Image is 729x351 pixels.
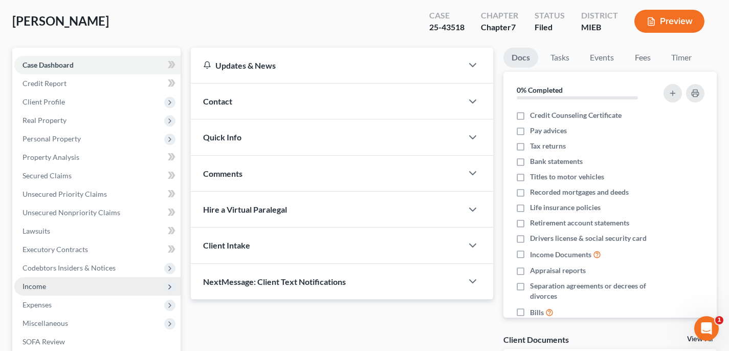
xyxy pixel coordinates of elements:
[203,204,287,214] span: Hire a Virtual Paralegal
[530,110,622,120] span: Credit Counseling Certificate
[203,277,346,286] span: NextMessage: Client Text Notifications
[715,316,723,324] span: 1
[23,282,46,291] span: Income
[203,169,242,178] span: Comments
[203,60,450,71] div: Updates & News
[581,10,618,22] div: District
[23,208,120,217] span: Unsecured Nonpriority Claims
[23,300,52,309] span: Expenses
[481,22,518,33] div: Chapter
[12,13,109,28] span: [PERSON_NAME]
[23,263,116,272] span: Codebtors Insiders & Notices
[663,48,700,68] a: Timer
[14,74,181,93] a: Credit Report
[14,240,181,259] a: Executory Contracts
[530,218,629,228] span: Retirement account statements
[14,148,181,167] a: Property Analysis
[429,10,465,22] div: Case
[503,334,569,345] div: Client Documents
[503,48,538,68] a: Docs
[511,22,516,32] span: 7
[530,307,544,318] span: Bills
[530,281,654,301] span: Separation agreements or decrees of divorces
[530,126,567,136] span: Pay advices
[481,10,518,22] div: Chapter
[203,240,250,250] span: Client Intake
[14,185,181,203] a: Unsecured Priority Claims
[530,172,604,182] span: Titles to motor vehicles
[530,265,586,276] span: Appraisal reports
[14,167,181,185] a: Secured Claims
[694,316,719,341] iframe: Intercom live chat
[542,48,578,68] a: Tasks
[23,337,65,346] span: SOFA Review
[581,22,618,33] div: MIEB
[203,96,232,106] span: Contact
[687,336,713,343] a: View All
[23,60,74,69] span: Case Dashboard
[530,202,601,213] span: Life insurance policies
[23,134,81,143] span: Personal Property
[14,56,181,74] a: Case Dashboard
[634,10,704,33] button: Preview
[23,97,65,106] span: Client Profile
[23,153,79,161] span: Property Analysis
[23,319,68,327] span: Miscellaneous
[23,226,50,235] span: Lawsuits
[535,22,565,33] div: Filed
[530,156,583,167] span: Bank statements
[535,10,565,22] div: Status
[530,250,591,260] span: Income Documents
[14,203,181,222] a: Unsecured Nonpriority Claims
[23,190,107,198] span: Unsecured Priority Claims
[14,222,181,240] a: Lawsuits
[530,233,647,243] span: Drivers license & social security card
[23,171,72,180] span: Secured Claims
[23,116,67,125] span: Real Property
[203,132,241,142] span: Quick Info
[23,245,88,254] span: Executory Contracts
[582,48,622,68] a: Events
[517,86,563,94] strong: 0% Completed
[530,187,629,197] span: Recorded mortgages and deeds
[23,79,67,88] span: Credit Report
[14,333,181,351] a: SOFA Review
[429,22,465,33] div: 25-43518
[530,141,566,151] span: Tax returns
[626,48,659,68] a: Fees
